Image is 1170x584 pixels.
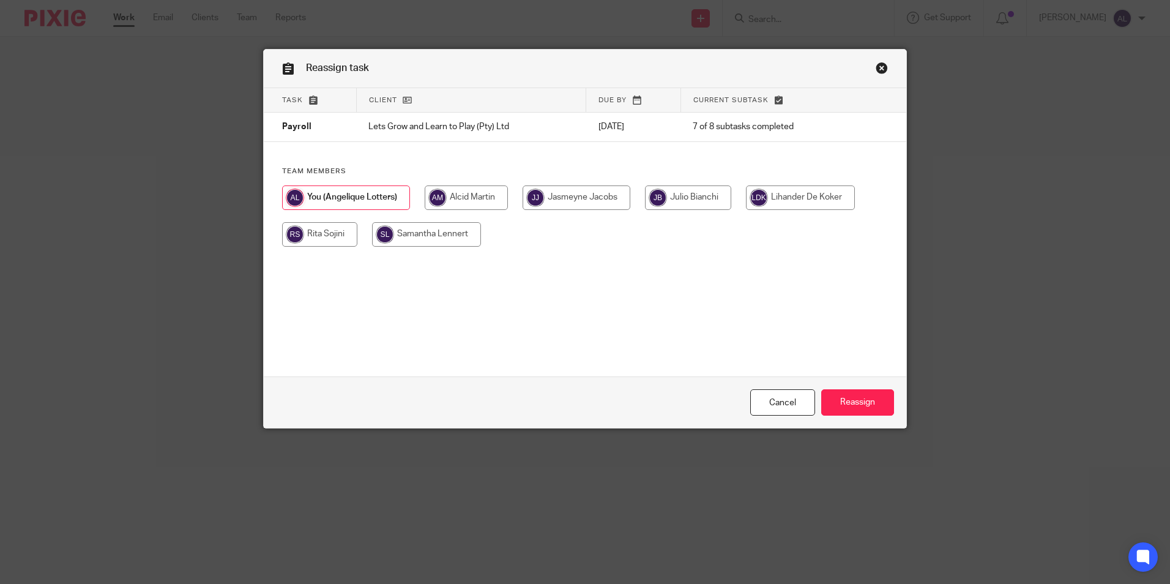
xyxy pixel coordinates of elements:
p: [DATE] [598,121,668,133]
td: 7 of 8 subtasks completed [680,113,855,142]
span: Payroll [282,123,311,132]
a: Close this dialog window [876,62,888,78]
p: Lets Grow and Learn to Play (Pty) Ltd [368,121,574,133]
h4: Team members [282,167,888,176]
span: Reassign task [306,63,369,73]
input: Reassign [821,389,894,416]
span: Due by [598,97,627,103]
a: Close this dialog window [750,389,815,416]
span: Task [282,97,303,103]
span: Client [369,97,397,103]
span: Current subtask [693,97,769,103]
